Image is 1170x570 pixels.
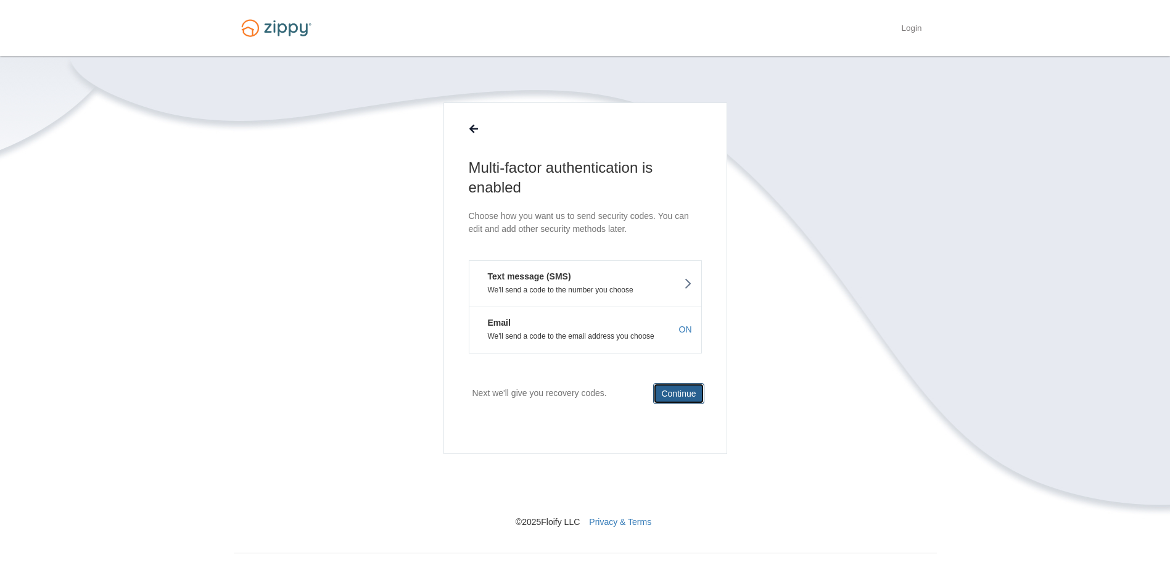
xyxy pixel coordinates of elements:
[679,323,692,336] span: ON
[234,14,319,43] img: Logo
[469,158,702,197] h1: Multi-factor authentication is enabled
[469,210,702,236] p: Choose how you want us to send security codes. You can edit and add other security methods later.
[901,23,921,36] a: Login
[469,260,702,307] button: Text message (SMS)We'll send a code to the number you choose
[479,332,692,341] p: We'll send a code to the email address you choose
[479,316,511,329] em: Email
[479,286,692,294] p: We'll send a code to the number you choose
[653,383,704,404] button: Continue
[472,383,607,403] p: Next we'll give you recovery codes.
[479,270,571,283] em: Text message (SMS)
[469,307,702,353] button: EmailWe'll send a code to the email address you chooseON
[234,454,937,528] nav: © 2025 Floify LLC
[589,517,651,527] a: Privacy & Terms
